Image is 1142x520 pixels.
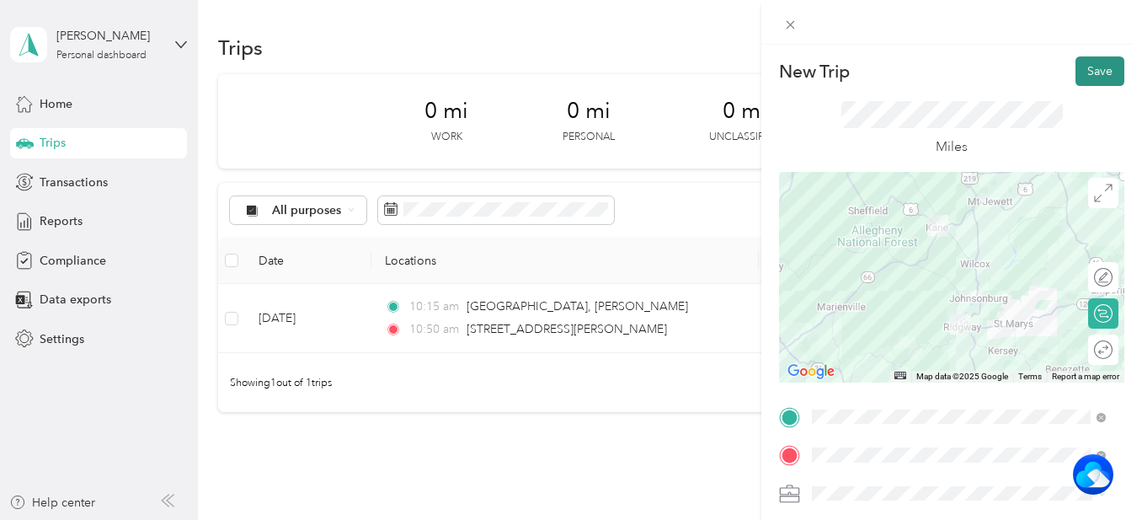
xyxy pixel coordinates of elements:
span: Map data ©2025 Google [916,372,1008,381]
button: Keyboard shortcuts [894,372,906,379]
a: Terms (opens in new tab) [1018,372,1042,381]
iframe: Everlance-gr Chat Button Frame [1048,426,1142,520]
p: Miles [936,137,968,158]
button: Save [1075,56,1124,86]
a: Report a map error [1052,372,1119,381]
img: Google [783,361,839,383]
a: Open this area in Google Maps (opens a new window) [783,361,839,383]
p: New Trip [779,60,850,83]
